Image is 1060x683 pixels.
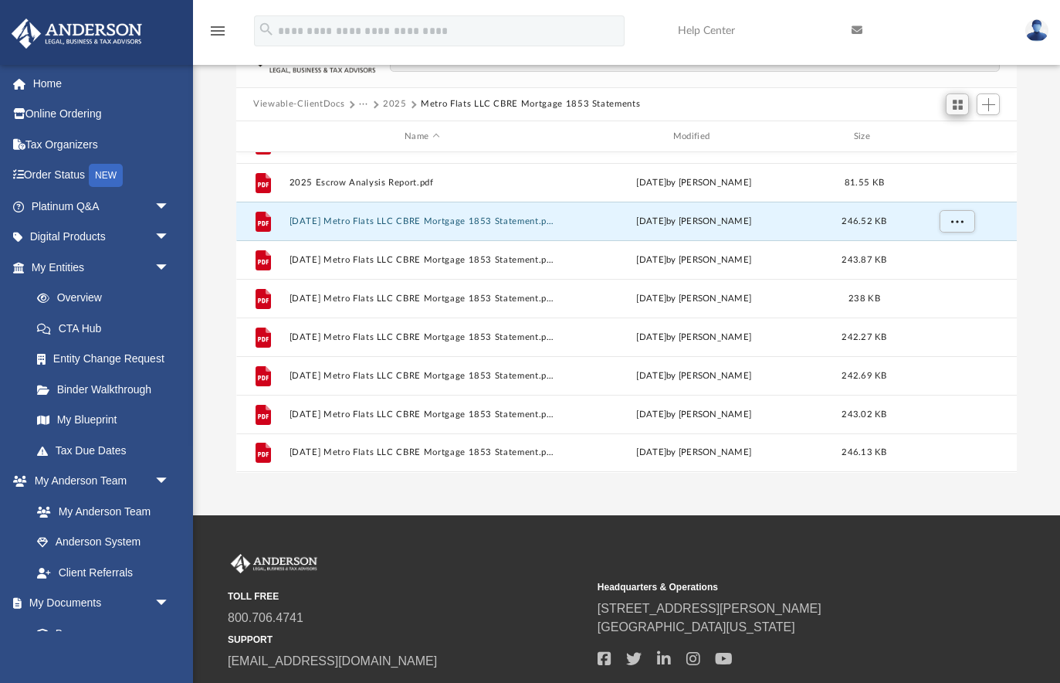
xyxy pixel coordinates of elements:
[561,292,827,306] div: [DATE] by [PERSON_NAME]
[154,252,185,284] span: arrow_drop_down
[11,129,193,160] a: Tax Organizers
[421,97,640,111] button: Metro Flats LLC CBRE Mortgage 1853 Statements
[208,29,227,40] a: menu
[22,405,185,436] a: My Blueprint
[359,97,369,111] button: ···
[842,333,886,341] span: 242.27 KB
[561,408,827,422] div: [DATE] by [PERSON_NAME]
[228,633,587,647] small: SUPPORT
[842,256,886,264] span: 243.87 KB
[154,588,185,620] span: arrow_drop_down
[561,447,827,460] div: [DATE] by [PERSON_NAME]
[22,283,193,314] a: Overview
[22,496,178,527] a: My Anderson Team
[154,222,185,253] span: arrow_drop_down
[11,160,193,192] a: Order StatusNEW
[290,409,555,420] button: [DATE] Metro Flats LLC CBRE Mortgage 1853 Statement.pdf
[290,448,555,458] button: [DATE] Metro Flats LLC CBRE Mortgage 1853 Statement.pdf
[561,176,827,190] div: [DATE] by [PERSON_NAME]
[977,93,1000,115] button: Add
[842,410,886,419] span: 243.02 KB
[561,130,827,144] div: Modified
[22,557,185,588] a: Client Referrals
[598,580,957,594] small: Headquarters & Operations
[383,97,407,111] button: 2025
[940,210,975,233] button: More options
[11,252,193,283] a: My Entitiesarrow_drop_down
[290,178,555,188] button: 2025 Escrow Analysis Report.pdf
[11,222,193,253] a: Digital Productsarrow_drop_down
[834,130,896,144] div: Size
[22,344,193,375] a: Entity Change Request
[842,217,886,226] span: 246.52 KB
[1025,19,1048,42] img: User Pic
[89,164,123,187] div: NEW
[290,216,555,226] button: [DATE] Metro Flats LLC CBRE Mortgage 1853 Statement.pdf
[22,374,193,405] a: Binder Walkthrough
[848,294,880,303] span: 238 KB
[22,618,178,649] a: Box
[845,178,884,187] span: 81.55 KB
[561,215,827,229] div: [DATE] by [PERSON_NAME]
[290,371,555,381] button: [DATE] Metro Flats LLC CBRE Mortgage 1853 Statement.pdf
[902,130,1010,144] div: id
[842,372,886,380] span: 242.69 KB
[208,22,227,40] i: menu
[228,554,320,574] img: Anderson Advisors Platinum Portal
[561,369,827,383] div: [DATE] by [PERSON_NAME]
[154,191,185,223] span: arrow_drop_down
[258,21,275,38] i: search
[11,68,193,99] a: Home
[228,611,303,624] a: 800.706.4741
[236,152,1017,472] div: grid
[598,602,821,615] a: [STREET_ADDRESS][PERSON_NAME]
[243,130,282,144] div: id
[22,527,185,558] a: Anderson System
[11,191,193,222] a: Platinum Q&Aarrow_drop_down
[598,620,795,634] a: [GEOGRAPHIC_DATA][US_STATE]
[253,97,344,111] button: Viewable-ClientDocs
[154,466,185,498] span: arrow_drop_down
[290,294,555,304] button: [DATE] Metro Flats LLC CBRE Mortgage 1853 Statement.pdf
[842,449,886,457] span: 246.13 KB
[11,466,185,497] a: My Anderson Teamarrow_drop_down
[561,253,827,267] div: [DATE] by [PERSON_NAME]
[7,19,147,49] img: Anderson Advisors Platinum Portal
[290,332,555,342] button: [DATE] Metro Flats LLC CBRE Mortgage 1853 Statement.pdf
[11,588,185,619] a: My Documentsarrow_drop_down
[11,99,193,130] a: Online Ordering
[228,590,587,603] small: TOLL FREE
[946,93,969,115] button: Switch to Grid View
[22,435,193,466] a: Tax Due Dates
[289,130,554,144] div: Name
[228,654,437,668] a: [EMAIL_ADDRESS][DOMAIN_NAME]
[561,331,827,345] div: [DATE] by [PERSON_NAME]
[290,255,555,265] button: [DATE] Metro Flats LLC CBRE Mortgage 1853 Statement.pdf
[22,313,193,344] a: CTA Hub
